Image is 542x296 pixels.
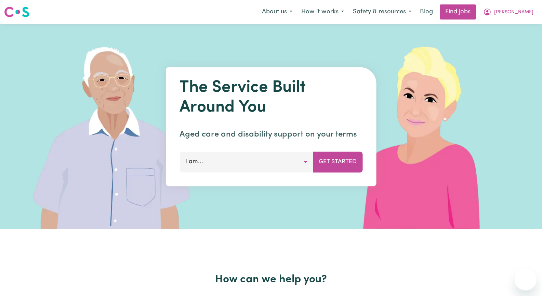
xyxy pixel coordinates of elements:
[180,128,362,141] p: Aged care and disability support on your terms
[257,5,297,19] button: About us
[515,269,537,291] iframe: Button to launch messaging window
[297,5,348,19] button: How it works
[50,273,493,286] h2: How can we help you?
[4,6,29,18] img: Careseekers logo
[440,4,476,20] a: Find jobs
[180,78,362,117] h1: The Service Built Around You
[180,152,313,172] button: I am...
[416,4,437,20] a: Blog
[494,9,533,16] span: [PERSON_NAME]
[348,5,416,19] button: Safety & resources
[479,5,538,19] button: My Account
[313,152,362,172] button: Get Started
[4,4,29,20] a: Careseekers logo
